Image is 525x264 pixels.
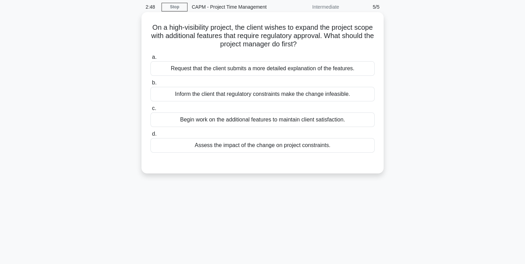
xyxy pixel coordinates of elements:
[152,80,156,85] span: b.
[150,23,375,49] h5: On a high-visibility project, the client wishes to expand the project scope with additional featu...
[162,3,187,11] a: Stop
[150,112,375,127] div: Begin work on the additional features to maintain client satisfaction.
[150,138,375,153] div: Assess the impact of the change on project constraints.
[152,105,156,111] span: c.
[152,131,156,137] span: d.
[152,54,156,60] span: a.
[150,61,375,76] div: Request that the client submits a more detailed explanation of the features.
[150,87,375,101] div: Inform the client that regulatory constraints make the change infeasible.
